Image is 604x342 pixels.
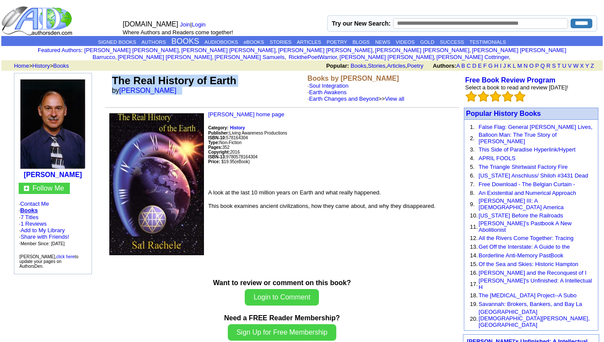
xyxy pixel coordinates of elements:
font: i [117,55,118,60]
a: AUTHORS [141,39,166,45]
font: 352 [208,145,230,150]
font: by [112,87,182,94]
a: R [546,62,550,69]
a: W [573,62,578,69]
a: Soul Integration [309,82,348,89]
a: F [483,62,487,69]
a: eBOOKS [243,39,264,45]
b: History [230,125,245,130]
a: [PERSON_NAME] [PERSON_NAME] [84,47,178,53]
font: 10. [470,212,478,219]
a: Balloon Man: The True Story of [PERSON_NAME] [479,132,557,145]
b: Category: [208,125,229,130]
b: Publisher: [208,131,230,135]
font: · · · [19,227,69,247]
a: O [529,62,534,69]
a: Free Download - The Belgian Curtain - [479,181,575,187]
a: Earth Changes and Beyond [309,95,378,102]
font: · [308,89,404,102]
a: [PERSON_NAME] [PERSON_NAME] [118,54,212,60]
a: C [466,62,470,69]
font: 19. [470,301,478,307]
a: Z [591,62,594,69]
img: bigemptystars.png [490,91,501,102]
b: Need a FREE Reader Membership? [224,314,340,322]
font: i [510,55,511,60]
a: NEWS [375,39,391,45]
a: Share with Friends! [20,233,69,240]
a: V [568,62,572,69]
img: logo_ad.gif [1,6,74,36]
a: RickthePoetWarrior [287,54,337,60]
a: Books [20,207,38,214]
a: The Triangle Shirtwaist Factory Fire [479,164,568,170]
font: i [286,55,287,60]
a: Articles [387,62,406,69]
a: K [508,62,512,69]
font: 9. [470,201,475,207]
a: [PERSON_NAME] III: A [DEMOGRAPHIC_DATA] America [479,197,564,210]
a: Books [53,62,69,69]
a: STORIES [269,39,291,45]
font: $19.95 [221,159,235,164]
a: APRIL FOOLS [479,155,515,161]
a: [PERSON_NAME] [119,87,177,94]
font: · [308,82,404,102]
a: BLOGS [352,39,370,45]
a: [GEOGRAPHIC_DATA][DEMOGRAPHIC_DATA][PERSON_NAME], [GEOGRAPHIC_DATA] [479,309,590,328]
a: B [461,62,465,69]
a: [PERSON_NAME] Samuels [215,54,285,60]
font: i [277,48,278,53]
font: 13. [470,243,478,250]
a: G [488,62,492,69]
a: [PERSON_NAME] [24,171,82,178]
font: Copyright: [208,150,230,155]
a: 1 Reviews [20,220,46,227]
font: 5. [470,164,475,170]
a: M [517,62,522,69]
font: · · [19,214,69,247]
a: View all [385,95,404,102]
a: [US_STATE] Before the Railroads [479,212,563,219]
font: : [38,47,82,53]
button: Login to Comment [245,289,319,306]
font: > > [11,62,69,69]
a: L [513,62,516,69]
b: ISBN-13: [208,155,226,159]
font: , , , , , , , , , , [84,47,566,60]
a: Of the Sea and Skies: Historic Hampton [479,261,578,267]
b: Want to review or comment on this book? [213,279,351,286]
a: ARTICLES [297,39,321,45]
a: Savannah: Brokers, Bankers, and Bay La [479,301,582,307]
a: Contact Me [20,201,49,207]
a: Popular History Books [466,110,541,117]
a: Home [14,62,29,69]
font: 20. [470,316,478,322]
a: Q [540,62,545,69]
font: 2. [470,135,475,141]
font: i [180,48,181,53]
img: gc.jpg [24,186,29,191]
a: Get Off the Interstate: A Guide to the [479,243,570,250]
img: bigemptystars.png [502,91,513,102]
b: Type: [208,140,220,145]
b: Popular: [326,62,349,69]
font: [DOMAIN_NAME] [123,20,178,28]
a: Y [585,62,589,69]
font: [PERSON_NAME], to update your pages on AuthorsDen. [20,254,79,269]
font: 1. [470,124,475,130]
a: Borderline Anti-Memory PastBook [479,252,563,259]
font: 12. [470,235,478,241]
a: Earth Awakens [309,89,346,95]
img: 75285.jpg [20,79,85,169]
a: All the Rivers Come Together: Tracing [479,235,574,241]
font: 7. [470,181,475,187]
a: S [552,62,556,69]
a: [PERSON_NAME] and the Reconquest of I [479,270,587,276]
a: SIGNED BOOKS [98,39,136,45]
a: [PERSON_NAME] home page [208,111,285,118]
font: i [374,48,375,53]
font: 4. [470,155,475,161]
font: A look at the last 10 million years on Earth and what really happened. [208,189,381,196]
